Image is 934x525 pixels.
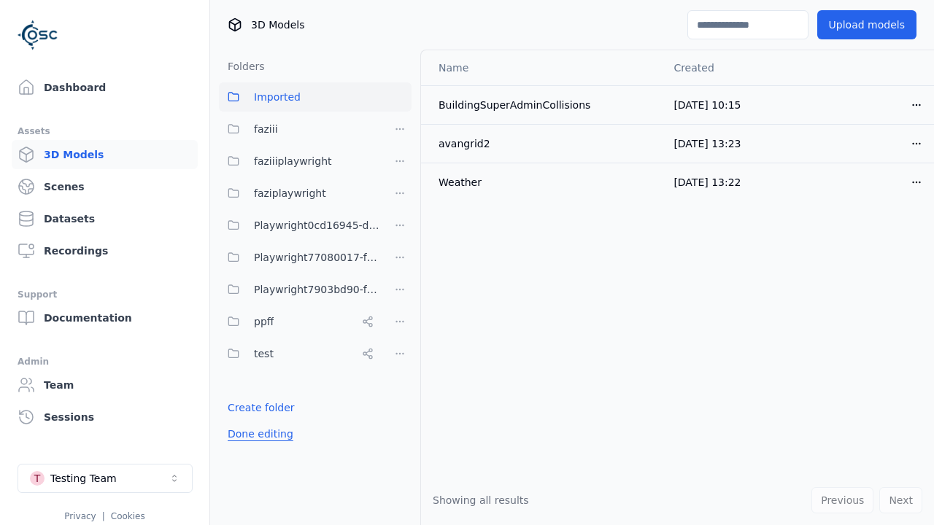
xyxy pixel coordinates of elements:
[254,217,379,234] span: Playwright0cd16945-d24c-45f9-a8ba-c74193e3fd84
[219,114,379,144] button: faziii
[12,236,198,265] a: Recordings
[433,494,529,506] span: Showing all results
[439,175,650,190] div: Weather
[254,313,274,330] span: ppff
[219,394,304,421] button: Create folder
[12,204,198,233] a: Datasets
[12,370,198,400] a: Team
[421,50,662,85] th: Name
[64,511,96,521] a: Privacy
[219,179,379,208] button: faziplaywright
[219,307,379,336] button: ppff
[254,152,332,170] span: faziiiplaywright
[219,339,379,368] button: test
[12,73,198,102] a: Dashboard
[12,140,198,169] a: 3D Models
[254,345,274,362] span: test
[30,471,45,486] div: T
[662,50,798,85] th: Created
[18,122,192,140] div: Assets
[12,303,198,332] a: Documentation
[102,511,105,521] span: |
[219,243,379,272] button: Playwright77080017-f5b5-4cc1-a10b-a8d51d526b06
[18,15,58,55] img: Logo
[439,136,650,151] div: avangrid2
[228,400,295,415] a: Create folder
[219,275,379,304] button: Playwright7903bd90-f1ee-40e5-8689-7a943bbd43ef
[254,120,278,138] span: faziii
[251,17,304,32] span: 3D Models
[439,98,650,112] div: BuildingSuperAdminCollisions
[12,402,198,432] a: Sessions
[219,59,265,74] h3: Folders
[12,172,198,201] a: Scenes
[50,471,117,486] div: Testing Team
[254,184,326,202] span: faziplaywright
[219,211,379,240] button: Playwright0cd16945-d24c-45f9-a8ba-c74193e3fd84
[254,249,379,266] span: Playwright77080017-f5b5-4cc1-a10b-a8d51d526b06
[18,464,193,493] button: Select a workspace
[18,353,192,370] div: Admin
[817,10,916,39] button: Upload models
[18,286,192,303] div: Support
[219,421,302,447] button: Done editing
[219,147,379,176] button: faziiiplaywright
[674,138,741,149] span: [DATE] 13:23
[674,176,741,188] span: [DATE] 13:22
[254,88,301,106] span: Imported
[219,82,412,112] button: Imported
[674,99,741,111] span: [DATE] 10:15
[254,281,379,298] span: Playwright7903bd90-f1ee-40e5-8689-7a943bbd43ef
[111,511,145,521] a: Cookies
